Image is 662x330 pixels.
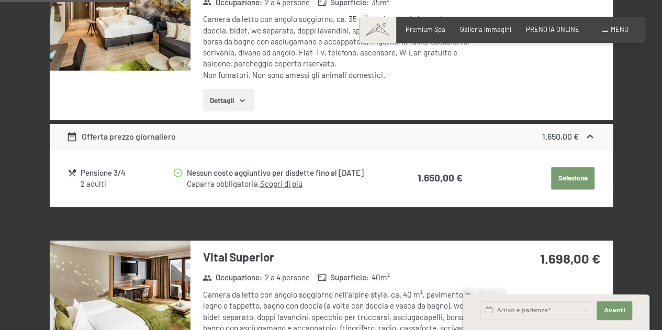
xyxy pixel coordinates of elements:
span: Richiesta express [463,288,506,294]
span: Menu [611,25,629,33]
span: 2 a 4 persone [264,272,309,283]
strong: Occupazione : [203,272,262,283]
div: Pensione 3/4 [81,167,172,179]
button: Seleziona [551,167,594,190]
a: Scopri di più [260,179,302,188]
button: Dettagli [203,89,254,112]
div: Offerta prezzo giornaliero [66,130,176,143]
div: 2 adulti [81,178,172,189]
a: PRENOTA ONLINE [526,25,579,33]
button: Avanti [597,301,632,320]
div: Offerta prezzo giornaliero1.650,00 € [50,124,613,149]
div: Camera da letto con angolo soggiorno, ca. 35 m², pavimento in legno, bagno con doccia, bidet, wc ... [203,14,486,81]
strong: 1.698,00 € [540,250,600,266]
div: Caparra obbligatoria. [186,178,383,189]
a: Premium Spa [406,25,445,33]
strong: 1.650,00 € [542,131,578,141]
a: Galleria immagini [460,25,511,33]
div: Nessun costo aggiuntivo per disdette fino al [DATE] [186,167,383,179]
strong: 1.650,00 € [418,172,463,184]
strong: Superficie : [318,272,369,283]
span: 40 m² [372,272,390,283]
span: Avanti [604,306,625,315]
h3: Vital Superior [203,249,486,265]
